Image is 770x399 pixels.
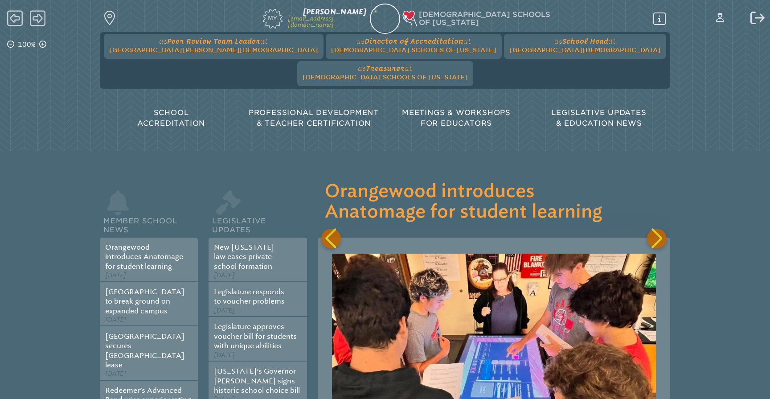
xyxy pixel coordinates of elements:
span: [DEMOGRAPHIC_DATA] Schools of [US_STATE] [303,74,468,81]
span: [GEOGRAPHIC_DATA][DEMOGRAPHIC_DATA] [509,46,661,53]
span: [DATE] [105,370,126,378]
a: [GEOGRAPHIC_DATA] to break ground on expanded campus [105,288,184,315]
div: Previous slide [321,229,341,248]
span: at [260,37,268,45]
span: [DATE] [105,316,126,324]
span: Treasurer [366,64,405,72]
span: My [263,9,283,21]
h2: Member School News [100,206,198,238]
a: asDirector of Accreditationat[DEMOGRAPHIC_DATA] Schools of [US_STATE] [328,34,500,55]
h3: Orangewood introduces Anatomage for student learning [325,181,663,222]
a: [GEOGRAPHIC_DATA] secures [GEOGRAPHIC_DATA] lease [105,332,184,369]
span: at [405,64,412,72]
span: [DATE] [105,271,126,279]
span: at [608,37,616,45]
a: New [US_STATE] law eases private school formation [214,243,274,271]
a: Legislature responds to voucher problems [214,288,285,305]
span: School Accreditation [137,108,205,128]
div: Next slide [647,229,667,248]
p: [EMAIL_ADDRESS][DOMAIN_NAME] [288,16,366,28]
span: Director of Accreditation [365,37,463,45]
span: Professional Development & Teacher Certification [249,108,379,128]
span: School Head [562,37,608,45]
a: [US_STATE]’s Governor [PERSON_NAME] signs historic school choice bill [214,367,300,395]
a: asTreasurerat[DEMOGRAPHIC_DATA] Schools of [US_STATE] [299,61,471,82]
a: Legislature approves voucher bill for students with unique abilities [214,322,297,350]
span: at [463,37,471,45]
h2: Legislative Updates [209,206,307,238]
span: [GEOGRAPHIC_DATA][PERSON_NAME][DEMOGRAPHIC_DATA] [109,46,318,53]
span: Peer Review Team Leader [167,37,260,45]
a: asPeer Review Team Leaderat[GEOGRAPHIC_DATA][PERSON_NAME][DEMOGRAPHIC_DATA] [106,34,322,55]
span: as [554,37,562,45]
span: Forward [30,9,45,27]
p: Find a school [116,11,144,26]
span: as [159,37,167,45]
a: My [221,7,282,28]
div: Christian Schools of Florida [404,11,669,27]
span: [DATE] [214,307,235,314]
span: [DATE] [214,351,235,359]
a: asSchool Headat[GEOGRAPHIC_DATA][DEMOGRAPHIC_DATA] [506,34,664,55]
span: [DEMOGRAPHIC_DATA] Schools of [US_STATE] [331,46,496,53]
span: Meetings & Workshops for Educators [402,108,511,128]
a: [PERSON_NAME][EMAIL_ADDRESS][DOMAIN_NAME] [288,8,366,29]
span: [DATE] [214,271,235,279]
p: 100% [16,39,37,50]
a: Orangewood introduces Anatomage for student learning [105,243,183,271]
img: e7de8bb8-b992-4648-920f-7711a3c027e9 [366,2,404,40]
span: as [356,37,365,45]
span: Legislative Updates & Education News [551,108,646,128]
span: [PERSON_NAME] [303,8,366,16]
span: as [358,64,366,72]
span: Back [7,9,23,27]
